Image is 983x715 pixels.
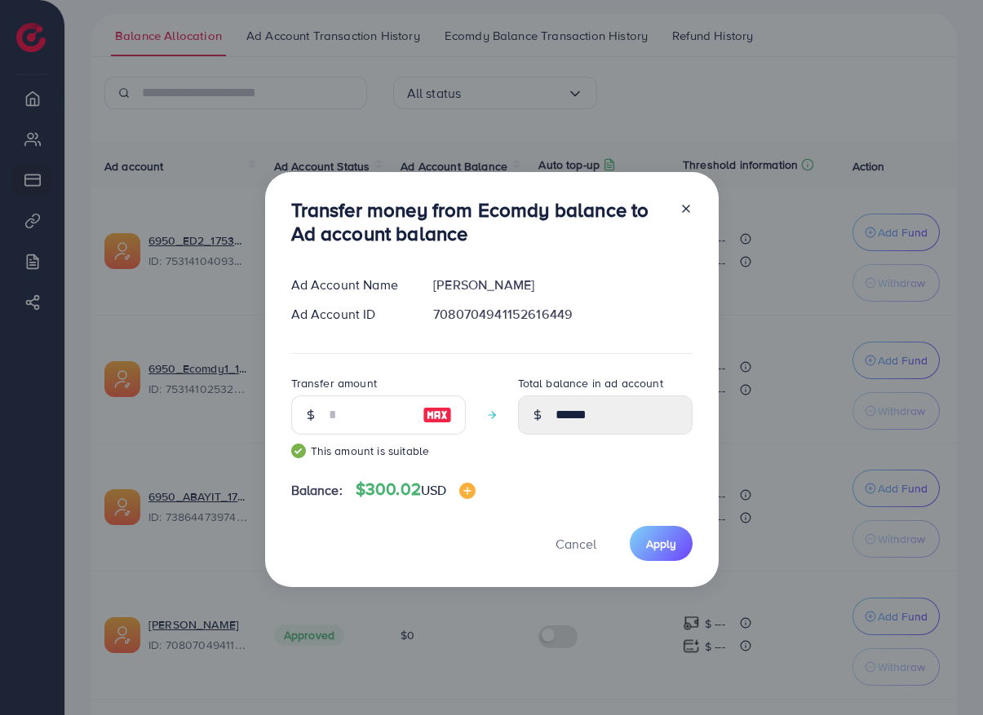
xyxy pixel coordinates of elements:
[535,526,617,561] button: Cancel
[291,375,377,391] label: Transfer amount
[278,276,421,294] div: Ad Account Name
[291,443,466,459] small: This amount is suitable
[421,481,446,499] span: USD
[278,305,421,324] div: Ad Account ID
[518,375,663,391] label: Total balance in ad account
[291,198,666,245] h3: Transfer money from Ecomdy balance to Ad account balance
[356,479,476,500] h4: $300.02
[646,536,676,552] span: Apply
[420,305,705,324] div: 7080704941152616449
[914,642,971,703] iframe: Chat
[459,483,476,499] img: image
[291,481,343,500] span: Balance:
[291,444,306,458] img: guide
[556,535,596,553] span: Cancel
[630,526,693,561] button: Apply
[420,276,705,294] div: [PERSON_NAME]
[423,405,452,425] img: image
